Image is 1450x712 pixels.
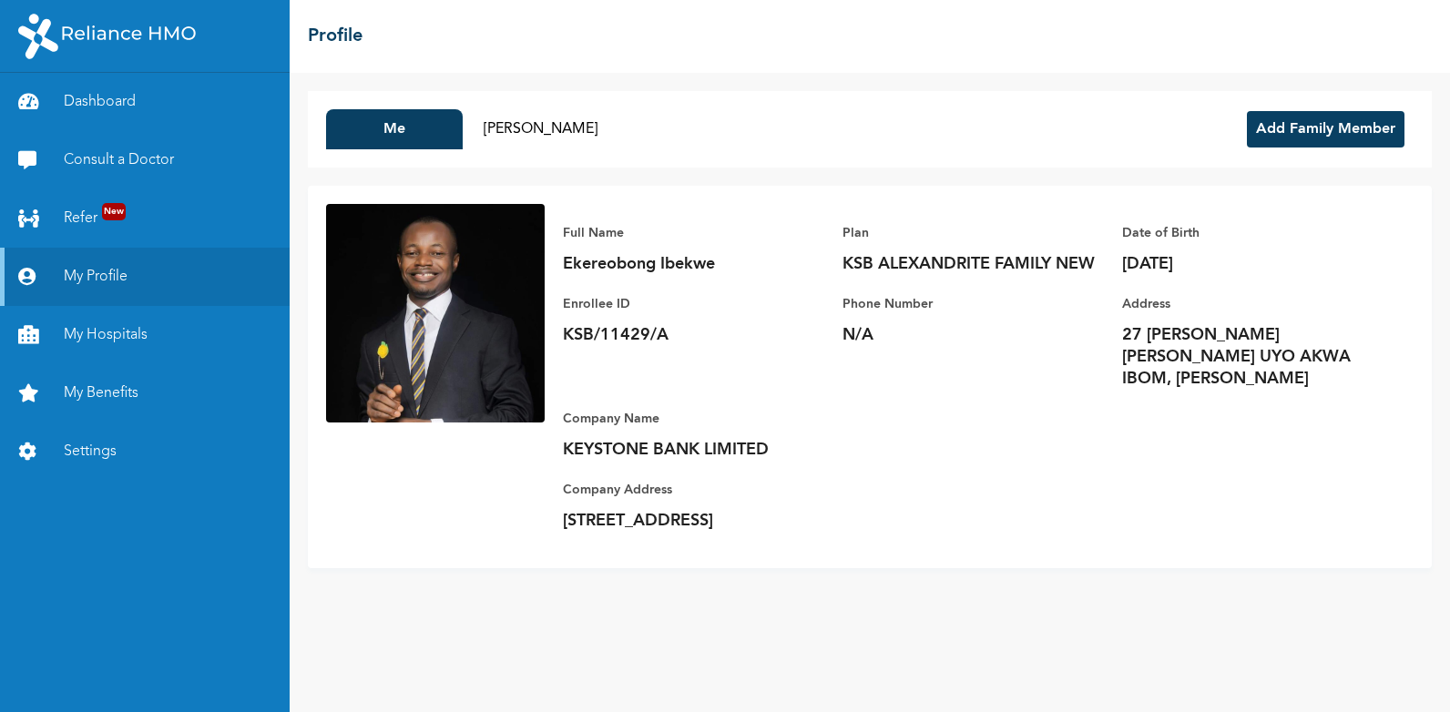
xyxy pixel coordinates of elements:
p: Full Name [563,222,818,244]
p: Company Address [563,479,818,501]
p: Ekereobong Ibekwe [563,253,818,275]
p: Date of Birth [1122,222,1377,244]
p: Phone Number [842,293,1098,315]
button: Me [326,109,463,149]
button: [PERSON_NAME] [472,109,608,149]
span: New [102,203,126,220]
p: N/A [842,324,1098,346]
p: Address [1122,293,1377,315]
p: [STREET_ADDRESS] [563,510,818,532]
p: [DATE] [1122,253,1377,275]
p: KSB ALEXANDRITE FAMILY NEW [842,253,1098,275]
img: RelianceHMO's Logo [18,14,196,59]
h2: Profile [308,23,362,50]
p: 27 [PERSON_NAME] [PERSON_NAME] UYO AKWA IBOM, [PERSON_NAME] [1122,324,1377,390]
p: Company Name [563,408,818,430]
button: Add Family Member [1247,111,1404,147]
p: Enrollee ID [563,293,818,315]
p: KSB/11429/A [563,324,818,346]
p: KEYSTONE BANK LIMITED [563,439,818,461]
img: Enrollee [326,204,545,422]
p: Plan [842,222,1098,244]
